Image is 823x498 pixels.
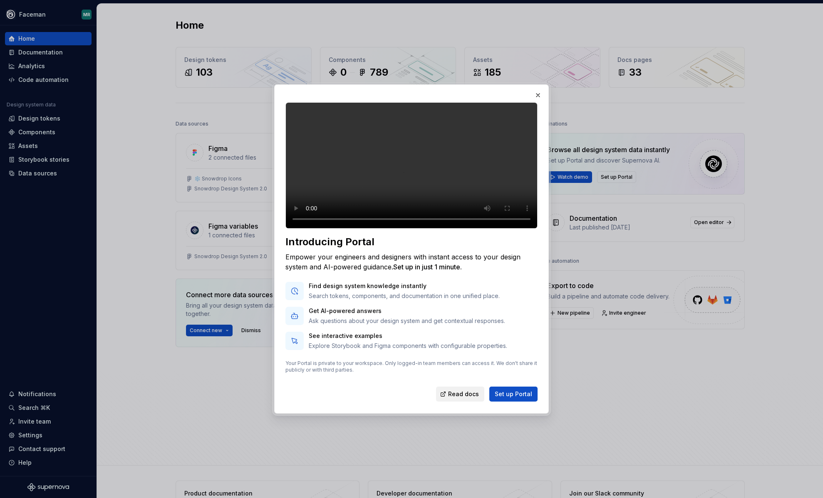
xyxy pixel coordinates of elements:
a: Read docs [436,387,484,402]
p: See interactive examples [309,332,507,340]
p: Your Portal is private to your workspace. Only logged-in team members can access it. We don't sha... [285,360,538,373]
div: Empower your engineers and designers with instant access to your design system and AI-powered gui... [285,252,538,272]
div: Introducing Portal [285,235,538,249]
p: Explore Storybook and Figma components with configurable properties. [309,342,507,350]
p: Ask questions about your design system and get contextual responses. [309,317,505,325]
span: Read docs [448,390,479,398]
p: Search tokens, components, and documentation in one unified place. [309,292,500,300]
button: Set up Portal [489,387,538,402]
span: Set up in just 1 minute. [393,263,462,271]
span: Set up Portal [495,390,532,398]
p: Get AI-powered answers [309,307,505,315]
p: Find design system knowledge instantly [309,282,500,290]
